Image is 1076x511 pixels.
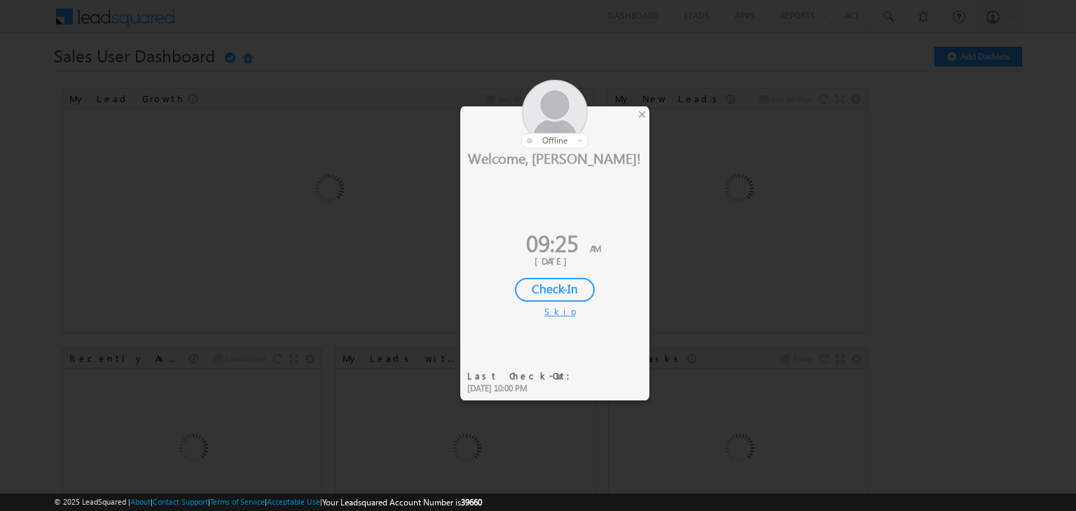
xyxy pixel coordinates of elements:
span: © 2025 LeadSquared | | | | | [54,496,482,509]
div: × [635,106,649,122]
a: Terms of Service [210,497,265,506]
span: AM [590,242,601,254]
div: Welcome, [PERSON_NAME]! [460,148,649,167]
a: Acceptable Use [267,497,320,506]
span: 09:25 [526,227,579,258]
div: Check-In [515,278,595,302]
span: 39660 [461,497,482,507]
div: [DATE] 10:00 PM [467,382,579,395]
div: Skip [544,305,565,318]
a: About [130,497,151,506]
span: Your Leadsquared Account Number is [322,497,482,507]
div: [DATE] [471,255,639,267]
div: Last Check-Out: [467,370,579,382]
a: Contact Support [153,497,208,506]
span: offline [542,135,567,146]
